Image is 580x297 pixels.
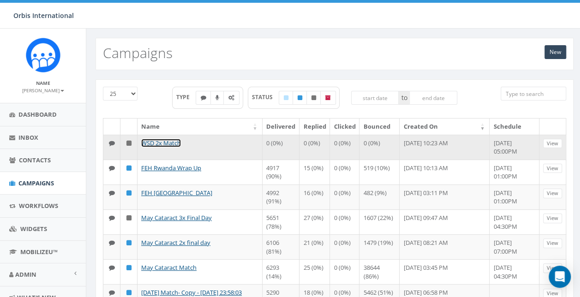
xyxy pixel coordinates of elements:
[400,135,490,160] td: [DATE] 10:23 AM
[359,184,400,209] td: 482 (9%)
[330,135,359,160] td: 0 (0%)
[543,238,562,248] a: View
[306,91,321,105] label: Unpublished
[18,179,54,187] span: Campaigns
[400,184,490,209] td: [DATE] 03:11 PM
[263,184,300,209] td: 4992 (91%)
[109,290,115,296] i: Text SMS
[359,119,400,135] th: Bounced
[284,95,288,101] i: Draft
[109,265,115,271] i: Text SMS
[19,156,51,164] span: Contacts
[293,91,307,105] label: Published
[330,209,359,234] td: 0 (0%)
[400,209,490,234] td: [DATE] 09:47 AM
[263,119,300,135] th: Delivered
[141,288,242,297] a: [DATE] Match- Copy - [DATE] 23:58:03
[501,87,566,101] input: Type to search
[223,91,239,105] label: Automated Message
[400,234,490,259] td: [DATE] 08:21 AM
[263,209,300,234] td: 5651 (78%)
[36,80,50,86] small: Name
[126,140,132,146] i: Unpublished
[543,164,562,173] a: View
[359,234,400,259] td: 1479 (19%)
[299,234,330,259] td: 21 (0%)
[490,184,539,209] td: [DATE] 01:00PM
[141,263,197,272] a: May Cataract Match
[400,160,490,184] td: [DATE] 10:13 AM
[299,184,330,209] td: 16 (0%)
[109,190,115,196] i: Text SMS
[490,119,539,135] th: Schedule
[299,119,330,135] th: Replied
[299,209,330,234] td: 27 (0%)
[20,225,47,233] span: Widgets
[298,95,302,101] i: Published
[320,91,336,105] label: Archived
[126,290,132,296] i: Published
[263,160,300,184] td: 4917 (90%)
[490,234,539,259] td: [DATE] 07:00PM
[141,189,212,197] a: FEH [GEOGRAPHIC_DATA]
[20,248,58,256] span: MobilizeU™
[400,119,490,135] th: Created On: activate to sort column ascending
[15,270,36,279] span: Admin
[490,259,539,284] td: [DATE] 04:30PM
[400,259,490,284] td: [DATE] 03:45 PM
[543,189,562,198] a: View
[141,139,181,147] a: WSD 2x Match
[263,259,300,284] td: 6293 (14%)
[228,95,234,101] i: Automated Message
[359,160,400,184] td: 519 (10%)
[543,263,562,273] a: View
[299,259,330,284] td: 25 (0%)
[252,93,279,101] span: STATUS
[351,91,399,105] input: start date
[141,238,210,247] a: May Cataract 2x final day
[26,38,60,72] img: Rally_Corp_Icon.png
[330,119,359,135] th: Clicked
[544,45,566,59] a: New
[126,240,132,246] i: Published
[126,190,132,196] i: Published
[22,86,64,94] a: [PERSON_NAME]
[330,184,359,209] td: 0 (0%)
[549,266,571,288] div: Open Intercom Messenger
[109,140,115,146] i: Text SMS
[201,95,206,101] i: Text SMS
[141,164,201,172] a: FEH Rwanda Wrap Up
[330,234,359,259] td: 0 (0%)
[13,11,74,20] span: Orbis International
[19,202,58,210] span: Workflows
[490,135,539,160] td: [DATE] 05:00PM
[279,91,293,105] label: Draft
[263,135,300,160] td: 0 (0%)
[18,110,57,119] span: Dashboard
[409,91,457,105] input: end date
[263,234,300,259] td: 6106 (81%)
[359,135,400,160] td: 0 (0%)
[399,91,409,105] span: to
[543,214,562,223] a: View
[138,119,263,135] th: Name: activate to sort column ascending
[196,91,211,105] label: Text SMS
[176,93,196,101] span: TYPE
[330,259,359,284] td: 0 (0%)
[126,165,132,171] i: Published
[490,209,539,234] td: [DATE] 04:30PM
[359,259,400,284] td: 38644 (86%)
[103,45,173,60] h2: Campaigns
[126,265,132,271] i: Published
[22,87,64,94] small: [PERSON_NAME]
[126,215,132,221] i: Unpublished
[215,95,219,101] i: Ringless Voice Mail
[311,95,316,101] i: Unpublished
[490,160,539,184] td: [DATE] 01:00PM
[210,91,224,105] label: Ringless Voice Mail
[109,240,115,246] i: Text SMS
[299,160,330,184] td: 15 (0%)
[109,165,115,171] i: Text SMS
[18,133,38,142] span: Inbox
[543,139,562,148] a: View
